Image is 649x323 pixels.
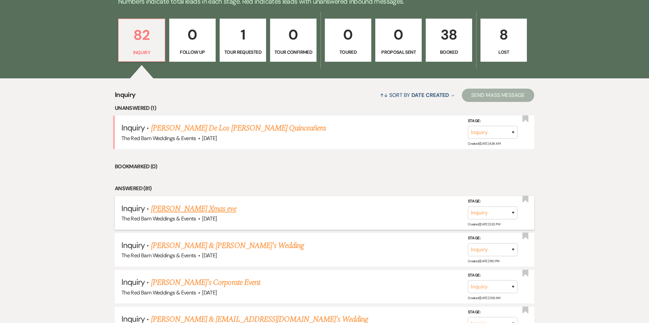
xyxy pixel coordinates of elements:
[151,240,304,252] a: [PERSON_NAME] & [PERSON_NAME]'s Wedding
[468,118,518,125] label: Stage:
[202,215,217,222] span: [DATE]
[274,48,312,56] p: Tour Confirmed
[115,104,534,113] li: Unanswered (1)
[375,19,422,62] a: 0Proposal Sent
[121,252,196,259] span: The Red Barn Weddings & Events
[462,89,534,102] button: Send Mass Message
[380,24,417,46] p: 0
[380,92,388,99] span: ↑↓
[411,92,449,99] span: Date Created
[468,259,499,263] span: Created: [DATE] 11:10 PM
[123,49,161,56] p: Inquiry
[121,135,196,142] span: The Red Barn Weddings & Events
[329,24,367,46] p: 0
[468,296,500,300] span: Created: [DATE] 12:19 AM
[174,48,211,56] p: Follow Up
[121,289,196,296] span: The Red Barn Weddings & Events
[274,24,312,46] p: 0
[121,203,145,213] span: Inquiry
[380,48,417,56] p: Proposal Sent
[468,198,518,205] label: Stage:
[121,240,145,250] span: Inquiry
[270,19,317,62] a: 0Tour Confirmed
[468,141,500,146] span: Created: [DATE] 4:36 AM
[426,19,472,62] a: 38Booked
[174,24,211,46] p: 0
[224,24,262,46] p: 1
[377,86,457,104] button: Sort By Date Created
[485,24,523,46] p: 8
[118,19,165,62] a: 82Inquiry
[430,24,468,46] p: 38
[329,48,367,56] p: Toured
[468,222,500,226] span: Created: [DATE] 5:33 PM
[468,235,518,242] label: Stage:
[169,19,216,62] a: 0Follow Up
[123,24,161,46] p: 82
[115,162,534,171] li: Bookmarked (0)
[325,19,371,62] a: 0Toured
[115,184,534,193] li: Answered (81)
[220,19,266,62] a: 1Tour Requested
[468,272,518,279] label: Stage:
[121,277,145,287] span: Inquiry
[430,48,468,56] p: Booked
[480,19,527,62] a: 8Lost
[202,289,217,296] span: [DATE]
[468,309,518,316] label: Stage:
[151,277,260,288] a: [PERSON_NAME]'s Corporate Event
[115,90,136,104] span: Inquiry
[121,215,196,222] span: The Red Barn Weddings & Events
[121,122,145,133] span: Inquiry
[224,48,262,56] p: Tour Requested
[151,122,326,134] a: [PERSON_NAME] De Los [PERSON_NAME] Quinceañera
[151,203,236,215] a: [PERSON_NAME] Xmas eve
[485,48,523,56] p: Lost
[202,252,217,259] span: [DATE]
[202,135,217,142] span: [DATE]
